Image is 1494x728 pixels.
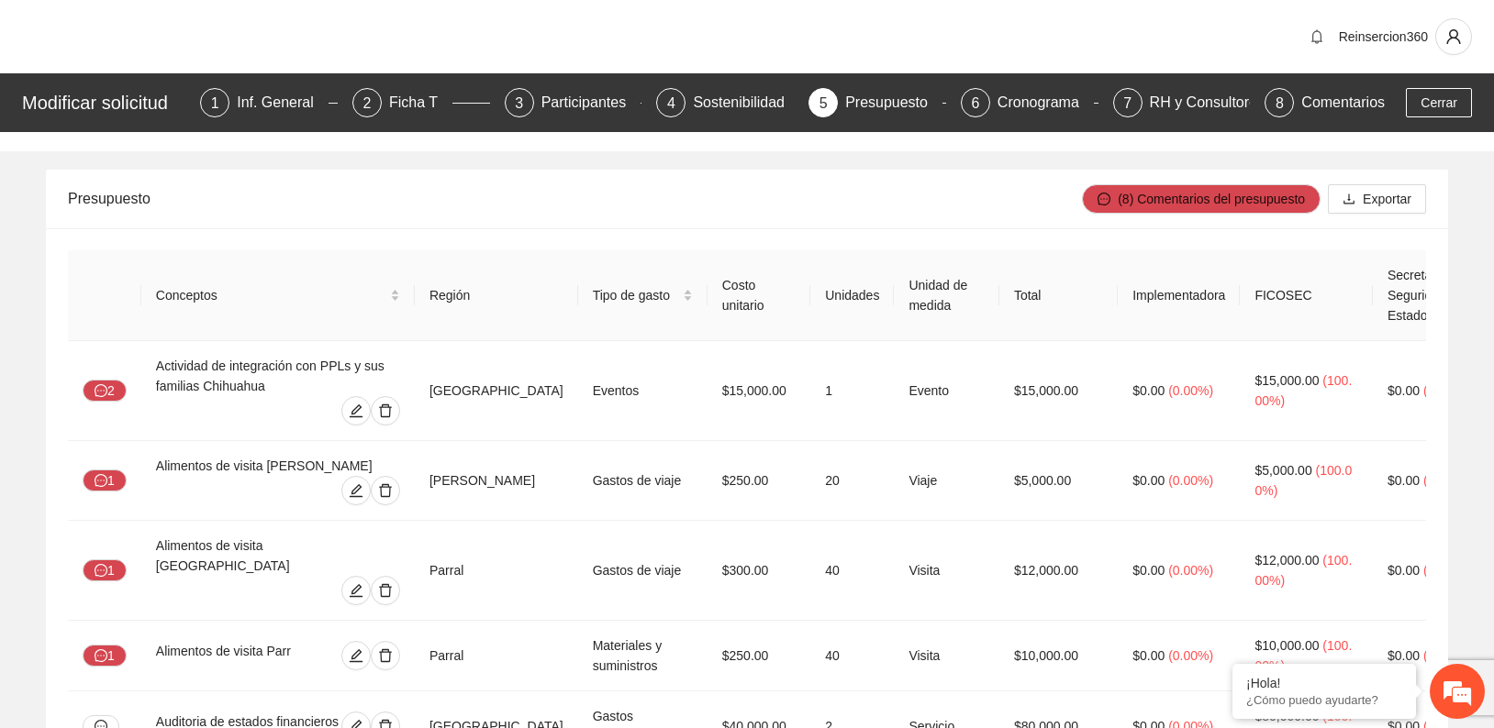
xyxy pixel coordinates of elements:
[371,396,400,425] button: delete
[1421,93,1457,113] span: Cerrar
[1328,184,1426,214] button: downloadExportar
[415,250,578,341] th: Región
[1132,383,1165,398] span: $0.00
[95,564,107,579] span: message
[578,621,708,691] td: Materiales y suministros
[998,88,1094,117] div: Cronograma
[708,250,811,341] th: Costo unitario
[1254,373,1319,388] span: $15,000.00
[894,521,999,621] td: Visita
[341,641,371,670] button: edit
[515,95,523,111] span: 3
[1303,29,1331,44] span: bell
[415,521,578,621] td: Parral
[845,88,942,117] div: Presupuesto
[810,441,894,521] td: 20
[372,583,399,598] span: delete
[342,403,370,418] span: edit
[156,285,386,305] span: Conceptos
[1363,189,1411,209] span: Exportar
[894,621,999,691] td: Visita
[362,95,371,111] span: 2
[83,469,127,491] button: message1
[810,250,894,341] th: Unidades
[578,341,708,441] td: Eventos
[578,250,708,341] th: Tipo de gasto
[1343,193,1355,207] span: download
[95,384,107,399] span: message
[341,576,371,605] button: edit
[83,559,127,581] button: message1
[156,356,400,396] div: Actividad de integración con PPLs y sus familias Chihuahua
[211,95,219,111] span: 1
[656,88,794,117] div: 4Sostenibilidad
[971,95,979,111] span: 6
[342,483,370,498] span: edit
[1240,250,1373,341] th: FICOSEC
[1423,648,1468,663] span: ( 0.00% )
[1254,638,1319,653] span: $10,000.00
[810,621,894,691] td: 40
[1254,463,1311,478] span: $5,000.00
[156,641,317,670] div: Alimentos de visita Parr
[1168,473,1213,488] span: ( 0.00% )
[708,521,811,621] td: $300.00
[342,583,370,598] span: edit
[156,456,400,476] div: Alimentos de visita [PERSON_NAME]
[578,441,708,521] td: Gastos de viaje
[578,521,708,621] td: Gastos de viaje
[372,648,399,663] span: delete
[1265,88,1385,117] div: 8Comentarios
[83,645,127,667] button: message1
[1246,693,1402,707] p: ¿Cómo puedo ayudarte?
[372,483,399,498] span: delete
[999,621,1118,691] td: $10,000.00
[1388,383,1420,398] span: $0.00
[961,88,1098,117] div: 6Cronograma
[808,88,946,117] div: 5Presupuesto
[894,341,999,441] td: Evento
[156,535,400,576] div: Alimentos de visita [GEOGRAPHIC_DATA]
[1423,383,1468,398] span: ( 0.00% )
[1168,563,1213,578] span: ( 0.00% )
[708,621,811,691] td: $250.00
[1132,648,1165,663] span: $0.00
[810,521,894,621] td: 40
[1435,18,1472,55] button: user
[341,396,371,425] button: edit
[708,441,811,521] td: $250.00
[693,88,799,117] div: Sostenibilidad
[1339,29,1428,44] span: Reinsercion360
[415,441,578,521] td: [PERSON_NAME]
[1082,184,1321,214] button: message(8) Comentarios del presupuesto
[1436,28,1471,45] span: user
[1254,553,1319,568] span: $12,000.00
[237,88,329,117] div: Inf. General
[68,172,1082,225] div: Presupuesto
[999,341,1118,441] td: $15,000.00
[708,341,811,441] td: $15,000.00
[371,576,400,605] button: delete
[200,88,338,117] div: 1Inf. General
[1150,88,1279,117] div: RH y Consultores
[1423,563,1468,578] span: ( 0.00% )
[95,649,107,664] span: message
[999,441,1118,521] td: $5,000.00
[593,285,679,305] span: Tipo de gasto
[372,403,399,418] span: delete
[389,88,452,117] div: Ficha T
[1168,383,1213,398] span: ( 0.00% )
[415,621,578,691] td: Parral
[1406,88,1472,117] button: Cerrar
[95,474,107,489] span: message
[819,95,828,111] span: 5
[342,648,370,663] span: edit
[1302,22,1332,51] button: bell
[371,476,400,505] button: delete
[667,95,675,111] span: 4
[1168,648,1213,663] span: ( 0.00% )
[141,250,415,341] th: Conceptos
[1118,250,1240,341] th: Implementadora
[22,88,189,117] div: Modificar solicitud
[1388,473,1420,488] span: $0.00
